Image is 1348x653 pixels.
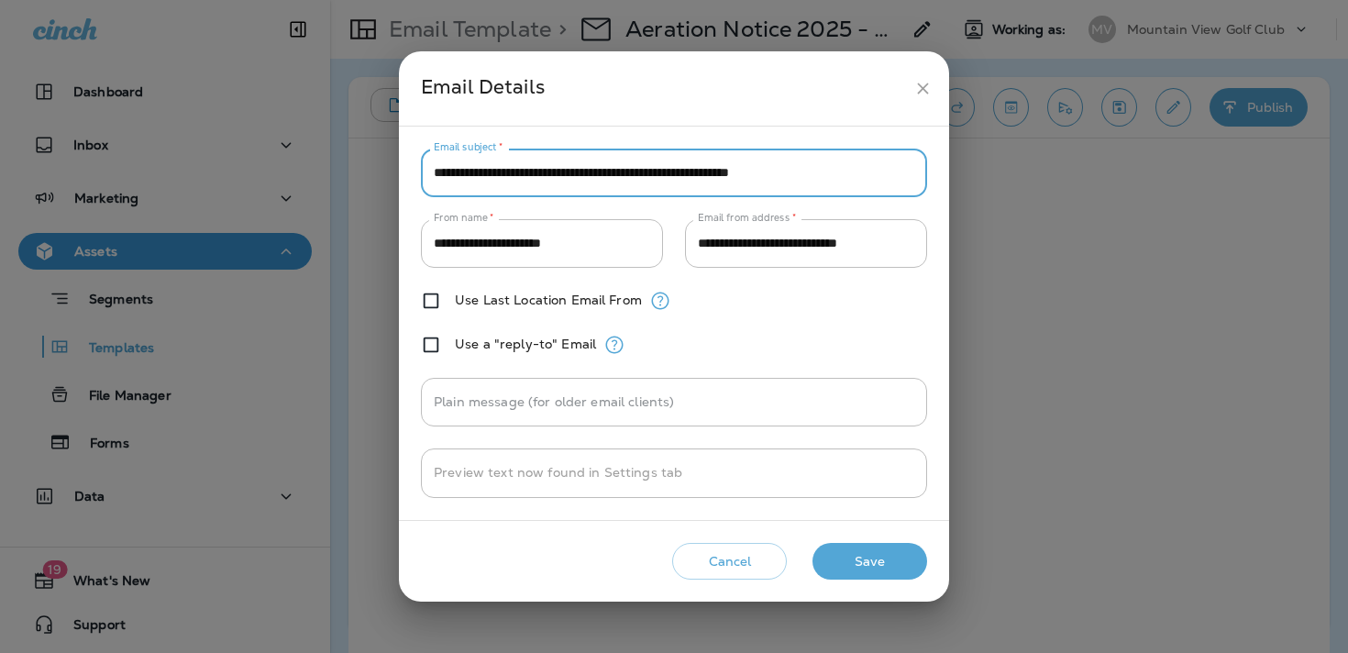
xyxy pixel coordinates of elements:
label: Use Last Location Email From [455,293,642,307]
button: Cancel [672,543,787,581]
label: Use a "reply-to" Email [455,337,596,351]
label: Email from address [698,211,796,225]
label: Email subject [434,140,503,154]
label: From name [434,211,494,225]
button: close [906,72,940,105]
button: Save [812,543,927,581]
div: Email Details [421,72,906,105]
